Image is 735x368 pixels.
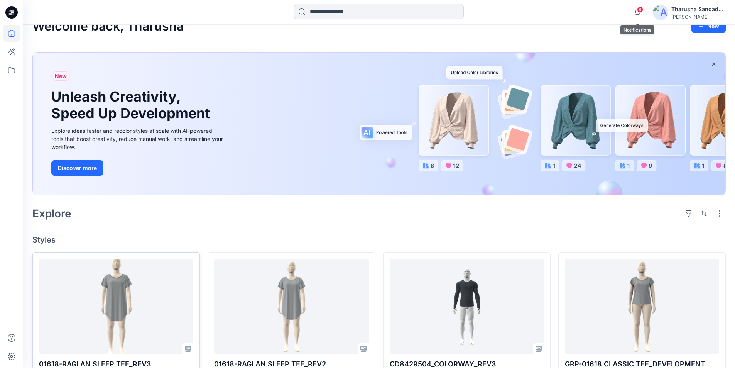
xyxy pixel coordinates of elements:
button: Discover more [51,160,103,176]
h1: Unleash Creativity, Speed Up Development [51,88,213,122]
h2: Welcome back, Tharusha [32,19,184,34]
a: GRP-01618 CLASSIC TEE_DEVELOPMENT [565,259,719,354]
div: Tharusha Sandadeepa [671,5,725,14]
div: [PERSON_NAME] [671,14,725,20]
div: Explore ideas faster and recolor styles at scale with AI-powered tools that boost creativity, red... [51,127,225,151]
a: CD8429504_COLORWAY_REV3 [390,259,544,354]
button: New [691,19,726,33]
img: avatar [653,5,668,20]
h2: Explore [32,207,71,220]
h4: Styles [32,235,726,244]
a: 01618-RAGLAN SLEEP TEE_REV3 [39,259,193,354]
a: Discover more [51,160,225,176]
span: New [55,71,67,81]
span: 8 [637,7,643,13]
a: 01618-RAGLAN SLEEP TEE_REV2 [214,259,368,354]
